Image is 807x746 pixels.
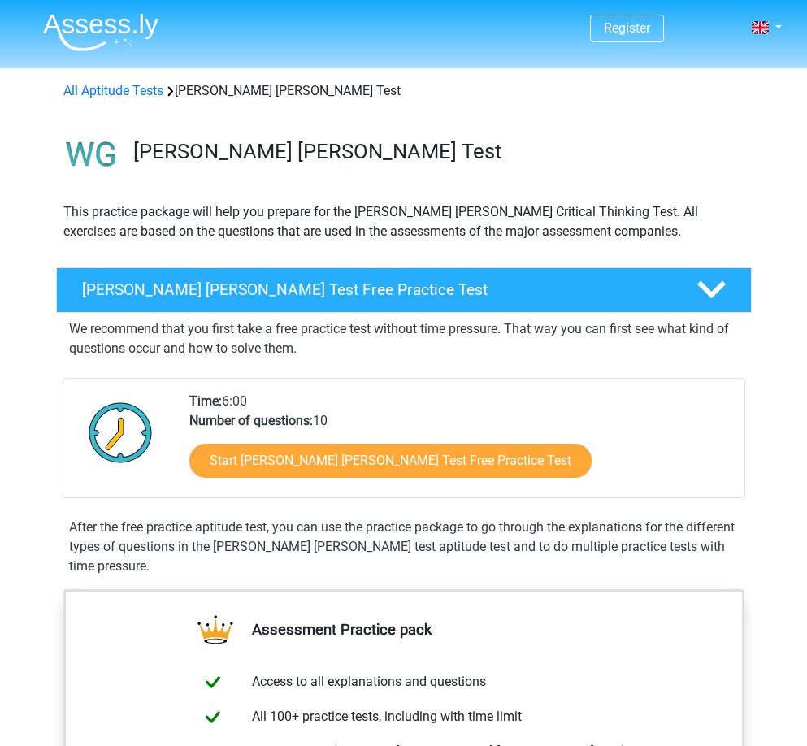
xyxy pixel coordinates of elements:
[57,81,751,101] div: [PERSON_NAME] [PERSON_NAME] Test
[82,280,670,299] h4: [PERSON_NAME] [PERSON_NAME] Test Free Practice Test
[189,393,222,409] b: Time:
[57,120,126,189] img: watson glaser test
[43,13,158,51] img: Assessly
[63,202,744,241] p: This practice package will help you prepare for the [PERSON_NAME] [PERSON_NAME] Critical Thinking...
[189,444,592,478] a: Start [PERSON_NAME] [PERSON_NAME] Test Free Practice Test
[133,139,739,164] h3: [PERSON_NAME] [PERSON_NAME] Test
[63,83,163,98] a: All Aptitude Tests
[63,518,745,576] div: After the free practice aptitude test, you can use the practice package to go through the explana...
[177,392,744,497] div: 6:00 10
[189,413,313,428] b: Number of questions:
[604,20,650,36] a: Register
[69,319,739,358] p: We recommend that you first take a free practice test without time pressure. That way you can fir...
[80,392,162,473] img: Clock
[50,267,758,313] a: [PERSON_NAME] [PERSON_NAME] Test Free Practice Test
